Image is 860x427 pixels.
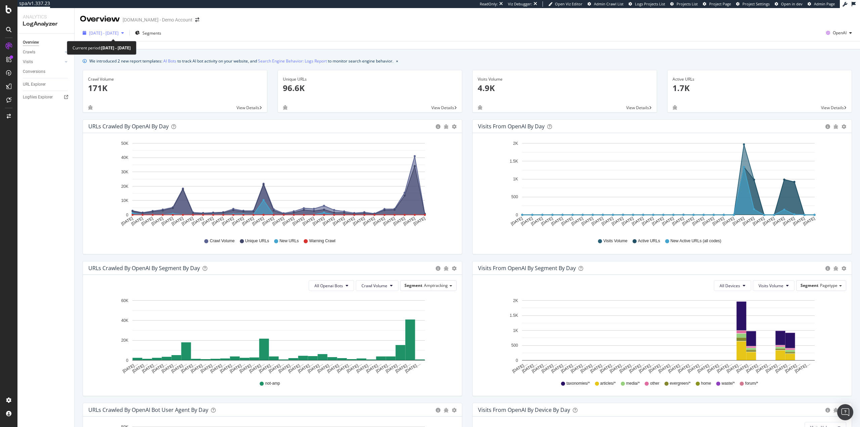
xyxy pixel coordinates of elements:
[594,1,623,6] span: Admin Crawl List
[444,266,448,271] div: bug
[191,216,204,226] text: [DATE]
[677,1,698,6] span: Projects List
[121,170,128,174] text: 30K
[452,408,457,413] div: gear
[361,283,387,289] span: Crawl Volume
[356,280,398,291] button: Crawl Volume
[181,216,194,226] text: [DATE]
[555,1,583,6] span: Open Viz Editor
[611,216,624,226] text: [DATE]
[413,216,426,226] text: [DATE]
[548,1,583,7] a: Open Viz Editor
[132,28,164,38] button: Segments
[651,216,664,226] text: [DATE]
[314,283,343,289] span: All Openai Bots
[635,1,665,6] span: Logs Projects List
[478,138,844,232] svg: A chart.
[265,381,280,386] span: not-amp
[436,124,440,129] div: circle-info
[283,82,457,94] p: 96.6K
[603,238,628,244] span: Visits Volume
[670,381,691,386] span: evergreen/*
[88,407,208,413] div: URLs Crawled by OpenAI bot User Agent By Day
[121,198,128,203] text: 10K
[302,216,315,226] text: [DATE]
[801,283,818,288] span: Segment
[732,216,745,226] text: [DATE]
[80,13,120,25] div: Overview
[775,1,803,7] a: Open in dev
[171,216,184,226] text: [DATE]
[626,105,649,111] span: View Details
[802,216,816,226] text: [DATE]
[714,280,751,291] button: All Devices
[762,216,775,226] text: [DATE]
[742,1,770,6] span: Project Settings
[23,94,53,101] div: Logfiles Explorer
[392,216,406,226] text: [DATE]
[825,408,830,413] div: circle-info
[121,184,128,189] text: 20K
[88,105,93,110] div: bug
[833,408,838,413] div: bug
[508,1,532,7] div: Viz Debugger:
[88,138,454,232] svg: A chart.
[520,216,533,226] text: [DATE]
[478,123,545,130] div: Visits from OpenAI by day
[752,216,765,226] text: [DATE]
[833,266,838,271] div: bug
[23,39,70,46] a: Overview
[130,216,144,226] text: [DATE]
[140,216,154,226] text: [DATE]
[89,30,119,36] span: [DATE] - [DATE]
[478,82,652,94] p: 4.9K
[626,381,640,386] span: media/*
[322,216,335,226] text: [DATE]
[394,56,400,66] button: close banner
[661,216,675,226] text: [DATE]
[89,57,393,65] div: We introduced 2 new report templates: to track AI bot activity on your website, and to monitor se...
[823,28,855,38] button: OpenAI
[808,1,835,7] a: Admin Page
[332,216,345,226] text: [DATE]
[513,298,518,303] text: 2K
[195,17,199,22] div: arrow-right-arrow-left
[23,13,69,20] div: Analytics
[424,283,448,288] span: Amptracking
[511,195,518,200] text: 500
[123,16,192,23] div: [DOMAIN_NAME] - Demo Account
[120,216,134,226] text: [DATE]
[283,76,457,82] div: Unique URLs
[631,216,644,226] text: [DATE]
[121,318,128,323] text: 40K
[211,216,224,226] text: [DATE]
[23,39,39,46] div: Overview
[73,44,131,52] div: Current period:
[478,296,844,374] div: A chart.
[516,358,518,363] text: 0
[121,298,128,303] text: 60K
[825,266,830,271] div: circle-info
[671,216,685,226] text: [DATE]
[342,216,355,226] text: [DATE]
[742,216,755,226] text: [DATE]
[691,216,705,226] text: [DATE]
[161,216,174,226] text: [DATE]
[480,1,498,7] div: ReadOnly:
[88,296,454,374] div: A chart.
[258,57,327,65] a: Search Engine Behavior: Logs Report
[833,30,847,36] span: OpenAI
[513,177,518,181] text: 1K
[201,216,214,226] text: [DATE]
[530,216,544,226] text: [DATE]
[814,1,835,6] span: Admin Page
[681,216,695,226] text: [DATE]
[101,45,131,51] b: [DATE] - [DATE]
[126,358,128,363] text: 0
[23,68,45,75] div: Conversions
[540,216,554,226] text: [DATE]
[231,216,245,226] text: [DATE]
[722,216,735,226] text: [DATE]
[478,407,570,413] div: Visits From OpenAI By Device By Day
